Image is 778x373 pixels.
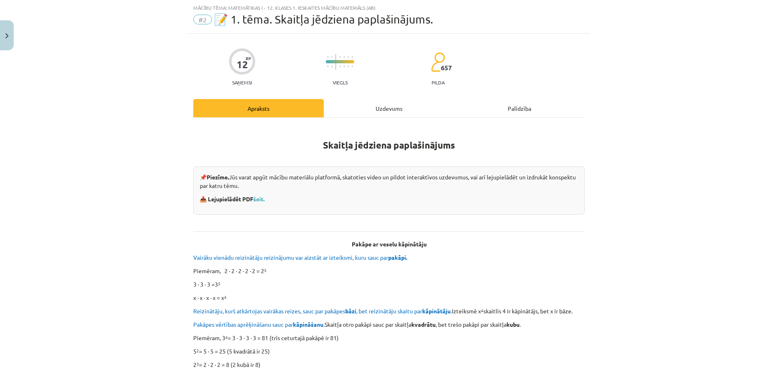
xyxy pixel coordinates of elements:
[193,334,585,342] p: Piemēram, 3 = 3 ∙ 3 ∙ 3 ∙ 3 = 81 (trīs ceturtajā pakāpē ir 81)
[352,56,353,58] img: icon-short-line-57e1e144782c952c97e751825c79c345078a6d821885a25fce030b3d8c18986b.svg
[193,267,585,275] p: Piemēram, 2 ∙ 2 ∙ 2 ∙ 2 ∙ 2 = 2
[229,80,255,85] p: Saņemsi
[193,321,325,328] span: Pakāpes vērtības aprēķināšanu sauc par .
[323,139,455,151] strong: Skaitļa jēdziena paplašinājums
[264,267,267,273] sup: 5
[324,99,454,117] div: Uzdevums
[218,280,220,287] sup: 3
[293,321,323,328] b: kāpināšanu
[193,99,324,117] div: Apraksts
[344,56,344,58] img: icon-short-line-57e1e144782c952c97e751825c79c345078a6d821885a25fce030b3d8c18986b.svg
[193,280,585,289] p: 3 ∙ 3 ∙ 3 =3
[432,80,445,85] p: pilda
[193,15,212,24] span: #2
[348,65,348,67] img: icon-short-line-57e1e144782c952c97e751825c79c345078a6d821885a25fce030b3d8c18986b.svg
[225,334,228,340] sup: 4
[193,320,585,329] p: Skaitļa otro pakāpi sauc par skaitļa , bet trešo pakāpi par skaitļa .
[333,80,348,85] p: Viegls
[193,307,452,315] span: Reizinātāju, kurš atkārtojas vairākas reizes, sauc par pakāpes , bet reizinātāju skaitu par .
[193,347,585,356] p: 5 = 5 ∙ 5 = 25 (5 kvadrātā ir 25)
[5,33,9,39] img: icon-close-lesson-0947bae3869378f0d4975bcd49f059093ad1ed9edebbc8119c70593378902aed.svg
[214,13,433,26] span: 📝 1. tēma. Skaitļa jēdziena paplašinājums.
[193,360,585,369] p: 2 = 2 ∙ 2 ∙ 2 = 8 (2 kubā ir 8)
[237,59,248,70] div: 12
[441,64,452,71] span: 657
[193,293,585,302] p: x ∙ x ∙ x ∙ x = x
[193,307,585,315] p: Izteiksmē x skaitlis 4 ir kāpinātājs, bet x ir bāze.
[200,173,578,190] p: 📌 Jūs varat apgūt mācību materiālu platformā, skatoties video un pildot interaktīvos uzdevumus, v...
[340,56,340,58] img: icon-short-line-57e1e144782c952c97e751825c79c345078a6d821885a25fce030b3d8c18986b.svg
[431,52,445,72] img: students-c634bb4e5e11cddfef0936a35e636f08e4e9abd3cc4e673bd6f9a4125e45ecb1.svg
[481,307,483,313] sup: 4
[344,65,344,67] img: icon-short-line-57e1e144782c952c97e751825c79c345078a6d821885a25fce030b3d8c18986b.svg
[411,321,436,328] b: kvadrātu
[507,321,519,328] b: kubu
[197,361,199,367] sup: 3
[253,195,265,203] a: šeit.
[454,99,585,117] div: Palīdzība
[207,173,229,181] strong: Piezīme.
[200,195,266,203] strong: 📥 Lejupielādēt PDF
[340,65,340,67] img: icon-short-line-57e1e144782c952c97e751825c79c345078a6d821885a25fce030b3d8c18986b.svg
[348,56,348,58] img: icon-short-line-57e1e144782c952c97e751825c79c345078a6d821885a25fce030b3d8c18986b.svg
[352,65,353,67] img: icon-short-line-57e1e144782c952c97e751825c79c345078a6d821885a25fce030b3d8c18986b.svg
[224,294,227,300] sup: 4
[193,5,585,11] div: Mācību tēma: Matemātikas i - 12. klases 1. ieskaites mācību materiāls (ab)
[388,254,407,261] b: pakāpi.
[193,254,408,261] span: Vairāku vienādu reizinātāju reizinājumu var aizstāt ar izteiksmi, kuru sauc par
[352,240,427,248] b: Pakāpe ar veselu kāpinātāju
[197,347,199,354] sup: 2
[345,307,356,315] b: bāzi
[246,56,251,60] span: XP
[422,307,451,315] b: kāpinātāju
